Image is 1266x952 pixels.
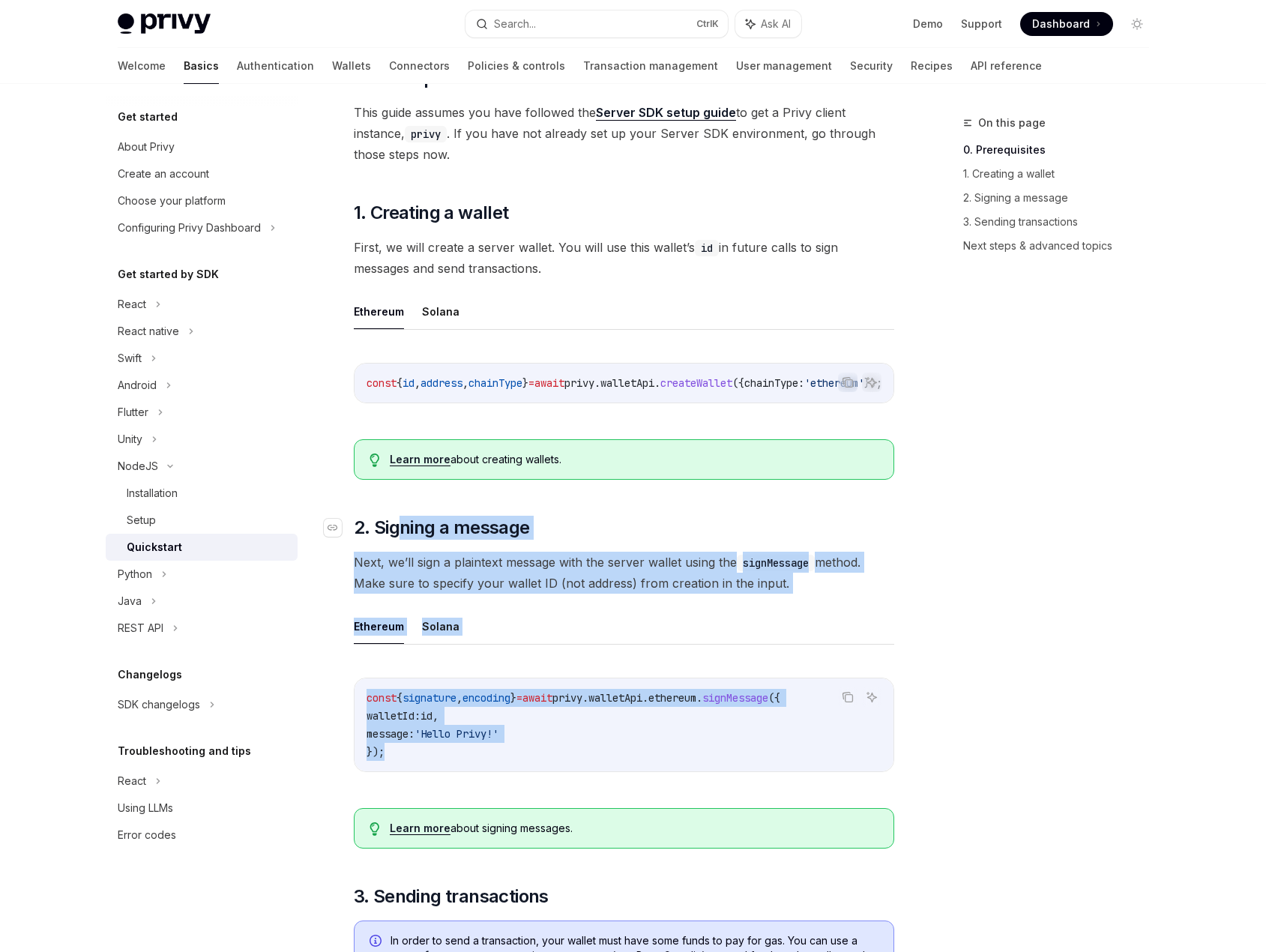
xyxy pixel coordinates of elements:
[494,15,536,33] div: Search...
[522,691,552,705] span: await
[354,885,549,909] span: 3. Sending transactions
[127,538,182,556] div: Quickstart
[118,13,211,34] img: light logo
[838,687,857,707] button: Copy the contents from the code block
[118,192,226,210] div: Choose your platform
[184,48,219,84] a: Basics
[1020,12,1113,36] a: Dashboard
[1032,16,1090,31] span: Dashboard
[106,133,298,160] a: About Privy
[432,709,438,723] span: ,
[403,691,456,705] span: signature
[422,294,459,329] button: Solana
[118,799,173,817] div: Using LLMs
[354,102,894,165] span: This guide assumes you have followed the to get a Privy client instance, . If you have not alread...
[534,376,564,390] span: await
[106,507,298,534] a: Setup
[600,376,654,390] span: walletApi
[516,691,522,705] span: =
[911,48,953,84] a: Recipes
[390,452,878,467] div: about creating wallets.
[963,186,1161,210] a: 2. Signing a message
[850,48,893,84] a: Security
[390,453,450,466] a: Learn more
[354,516,530,540] span: 2. Signing a message
[415,376,421,390] span: ,
[732,376,744,390] span: ({
[332,48,371,84] a: Wallets
[465,10,728,37] button: Search...CtrlK
[654,376,660,390] span: .
[118,403,148,421] div: Flutter
[696,691,702,705] span: .
[761,16,791,31] span: Ask AI
[963,138,1161,162] a: 0. Prerequisites
[118,619,163,637] div: REST API
[354,609,404,644] button: Ethereum
[963,234,1161,258] a: Next steps & advanced topics
[737,555,815,571] code: signMessage
[367,727,415,741] span: message:
[106,187,298,214] a: Choose your platform
[118,138,175,156] div: About Privy
[118,696,200,714] div: SDK changelogs
[354,552,894,594] span: Next, we’ll sign a plaintext message with the server wallet using the method. Make sure to specif...
[106,480,298,507] a: Installation
[596,105,736,121] a: Server SDK setup guide
[370,822,380,836] svg: Tip
[127,484,178,502] div: Installation
[660,376,732,390] span: createWallet
[389,48,450,84] a: Connectors
[354,237,894,279] span: First, we will create a server wallet. You will use this wallet’s in future calls to sign message...
[583,48,718,84] a: Transaction management
[118,592,142,610] div: Java
[370,935,385,950] svg: Info
[1125,12,1149,36] button: Toggle dark mode
[390,821,878,836] div: about signing messages.
[961,16,1002,31] a: Support
[118,265,219,283] h5: Get started by SDK
[367,691,397,705] span: const
[106,822,298,849] a: Error codes
[397,691,403,705] span: {
[422,609,459,644] button: Solana
[462,376,468,390] span: ,
[367,745,385,759] span: });
[354,294,404,329] button: Ethereum
[118,565,152,583] div: Python
[582,691,588,705] span: .
[237,48,314,84] a: Authentication
[838,373,857,392] button: Copy the contents from the code block
[648,691,696,705] span: ethereum
[864,376,882,390] span: });
[468,376,522,390] span: chainType
[390,822,450,835] a: Learn more
[415,727,498,741] span: 'Hello Privy!'
[695,240,719,256] code: id
[735,10,801,37] button: Ask AI
[522,376,528,390] span: }
[736,48,832,84] a: User management
[862,373,881,392] button: Ask AI
[913,16,943,31] a: Demo
[118,295,146,313] div: React
[642,691,648,705] span: .
[118,48,166,84] a: Welcome
[354,201,509,225] span: 1. Creating a wallet
[118,742,251,760] h5: Troubleshooting and tips
[118,666,182,684] h5: Changelogs
[367,709,421,723] span: walletId:
[118,826,176,844] div: Error codes
[768,691,780,705] span: ({
[594,376,600,390] span: .
[971,48,1042,84] a: API reference
[106,534,298,561] a: Quickstart
[370,454,380,467] svg: Tip
[510,691,516,705] span: }
[421,709,432,723] span: id
[403,376,415,390] span: id
[405,126,447,142] code: privy
[804,376,864,390] span: 'ethereum'
[462,691,510,705] span: encoding
[456,691,462,705] span: ,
